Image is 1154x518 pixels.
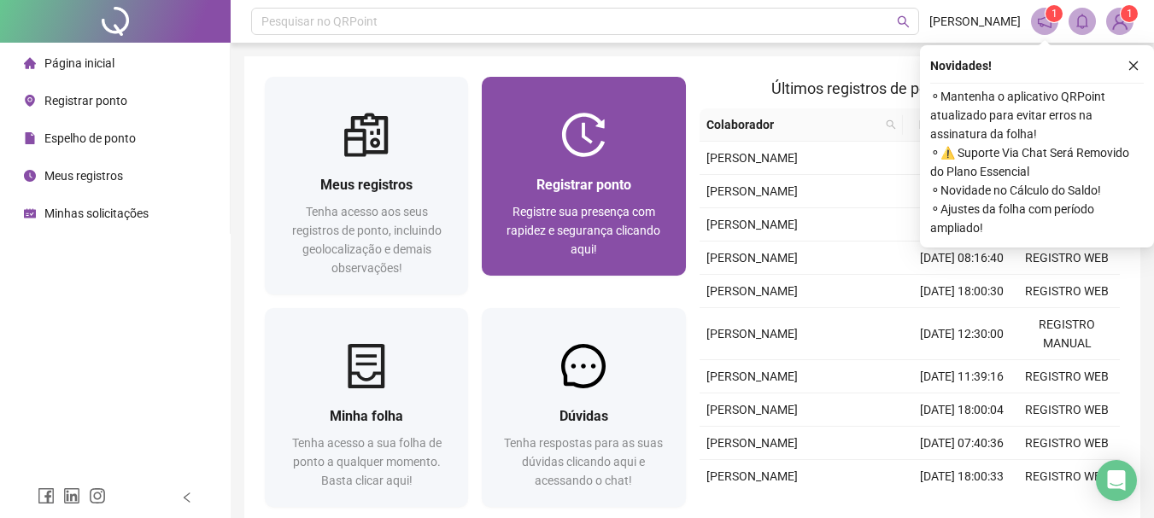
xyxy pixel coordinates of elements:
a: Meus registrosTenha acesso aos seus registros de ponto, incluindo geolocalização e demais observa... [265,77,468,294]
span: Minha folha [330,408,403,424]
span: 1 [1127,8,1133,20]
div: Open Intercom Messenger [1096,460,1137,501]
span: Página inicial [44,56,114,70]
td: [DATE] 08:16:40 [910,242,1015,275]
span: environment [24,95,36,107]
span: [PERSON_NAME] [706,184,798,198]
span: ⚬ Ajustes da folha com período ampliado! [930,200,1144,237]
a: Minha folhaTenha acesso a sua folha de ponto a qualquer momento. Basta clicar aqui! [265,308,468,507]
a: Registrar pontoRegistre sua presença com rapidez e segurança clicando aqui! [482,77,685,276]
span: Data/Hora [910,115,984,134]
span: [PERSON_NAME] [929,12,1021,31]
td: [DATE] 16:54:29 [910,142,1015,175]
td: [DATE] 11:39:16 [910,360,1015,393]
td: REGISTRO WEB [1015,393,1120,427]
span: [PERSON_NAME] [706,327,798,340]
span: Espelho de ponto [44,131,136,145]
span: clock-circle [24,170,36,182]
span: ⚬ ⚠️ Suporte Via Chat Será Removido do Plano Essencial [930,143,1144,181]
td: REGISTRO WEB [1015,275,1120,308]
span: Meus registros [44,169,123,183]
span: Tenha acesso a sua folha de ponto a qualquer momento. Basta clicar aqui! [292,436,442,487]
span: Registrar ponto [536,177,631,193]
th: Data/Hora [903,108,1005,142]
a: DúvidasTenha respostas para as suas dúvidas clicando aqui e acessando o chat! [482,308,685,507]
span: [PERSON_NAME] [706,469,798,483]
td: REGISTRO MANUAL [1015,308,1120,360]
img: 84006 [1107,9,1133,34]
span: facebook [38,487,55,504]
span: ⚬ Novidade no Cálculo do Saldo! [930,181,1144,200]
td: [DATE] 18:00:30 [910,275,1015,308]
td: [DATE] 07:40:36 [910,427,1015,460]
td: [DATE] 11:43:06 [910,208,1015,242]
span: bell [1075,14,1090,29]
span: Últimos registros de ponto sincronizados [771,79,1047,97]
span: notification [1037,14,1052,29]
span: search [886,119,896,130]
span: Dúvidas [559,408,608,424]
span: close [1128,60,1139,72]
span: [PERSON_NAME] [706,436,798,450]
td: REGISTRO WEB [1015,427,1120,460]
span: file [24,132,36,144]
td: [DATE] 18:00:33 [910,460,1015,493]
span: search [882,112,899,137]
td: REGISTRO WEB [1015,242,1120,275]
span: ⚬ Mantenha o aplicativo QRPoint atualizado para evitar erros na assinatura da folha! [930,87,1144,143]
span: [PERSON_NAME] [706,218,798,231]
span: linkedin [63,487,80,504]
sup: 1 [1046,5,1063,22]
span: [PERSON_NAME] [706,403,798,416]
span: [PERSON_NAME] [706,251,798,265]
span: Tenha respostas para as suas dúvidas clicando aqui e acessando o chat! [504,436,663,487]
span: Registrar ponto [44,94,127,108]
span: Tenha acesso aos seus registros de ponto, incluindo geolocalização e demais observações! [292,205,442,275]
span: Meus registros [320,177,413,193]
span: home [24,57,36,69]
span: [PERSON_NAME] [706,151,798,165]
span: Registre sua presença com rapidez e segurança clicando aqui! [507,205,660,256]
td: REGISTRO WEB [1015,360,1120,393]
span: Minhas solicitações [44,207,149,220]
span: [PERSON_NAME] [706,284,798,298]
span: [PERSON_NAME] [706,370,798,383]
sup: Atualize o seu contato no menu Meus Dados [1121,5,1138,22]
span: 1 [1051,8,1057,20]
td: [DATE] 12:30:00 [910,308,1015,360]
span: Colaborador [706,115,880,134]
span: schedule [24,207,36,219]
span: search [897,15,910,28]
span: Novidades ! [930,56,992,75]
td: REGISTRO WEB [1015,460,1120,493]
span: instagram [89,487,106,504]
td: [DATE] 18:00:04 [910,393,1015,427]
td: [DATE] 13:12:24 [910,175,1015,208]
span: left [181,492,193,503]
